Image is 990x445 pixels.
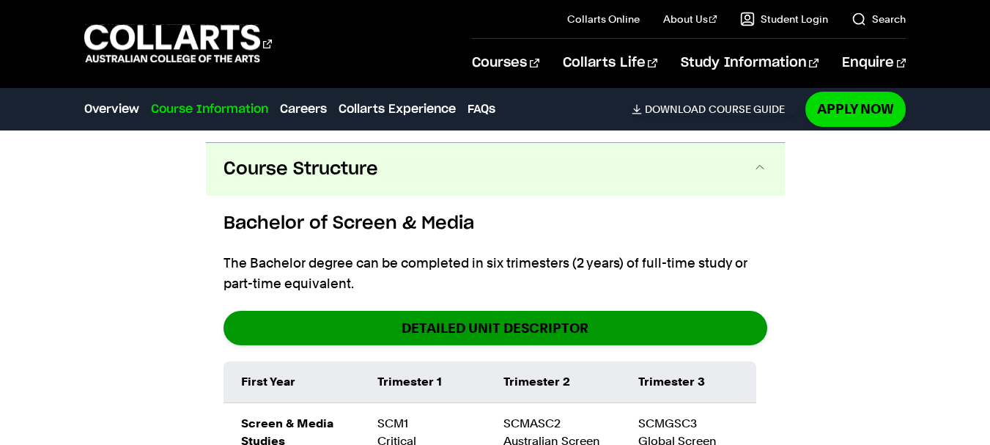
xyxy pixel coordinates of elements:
[84,100,139,118] a: Overview
[224,311,767,345] a: DETAILED UNIT DESCRIPTOR
[805,92,906,126] a: Apply Now
[84,23,272,65] div: Go to homepage
[468,100,495,118] a: FAQs
[224,361,360,403] td: First Year
[681,39,819,87] a: Study Information
[224,253,767,294] p: The Bachelor degree can be completed in six trimesters (2 years) of full-time study or part-time ...
[663,12,717,26] a: About Us
[224,210,767,237] h6: Bachelor of Screen & Media
[852,12,906,26] a: Search
[339,100,456,118] a: Collarts Experience
[740,12,828,26] a: Student Login
[486,361,621,403] td: Trimester 2
[151,100,268,118] a: Course Information
[567,12,640,26] a: Collarts Online
[645,103,706,116] span: Download
[360,361,486,403] td: Trimester 1
[842,39,906,87] a: Enquire
[632,103,797,116] a: DownloadCourse Guide
[472,39,539,87] a: Courses
[621,361,756,403] td: Trimester 3
[224,158,378,181] span: Course Structure
[280,100,327,118] a: Careers
[206,143,785,196] button: Course Structure
[563,39,657,87] a: Collarts Life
